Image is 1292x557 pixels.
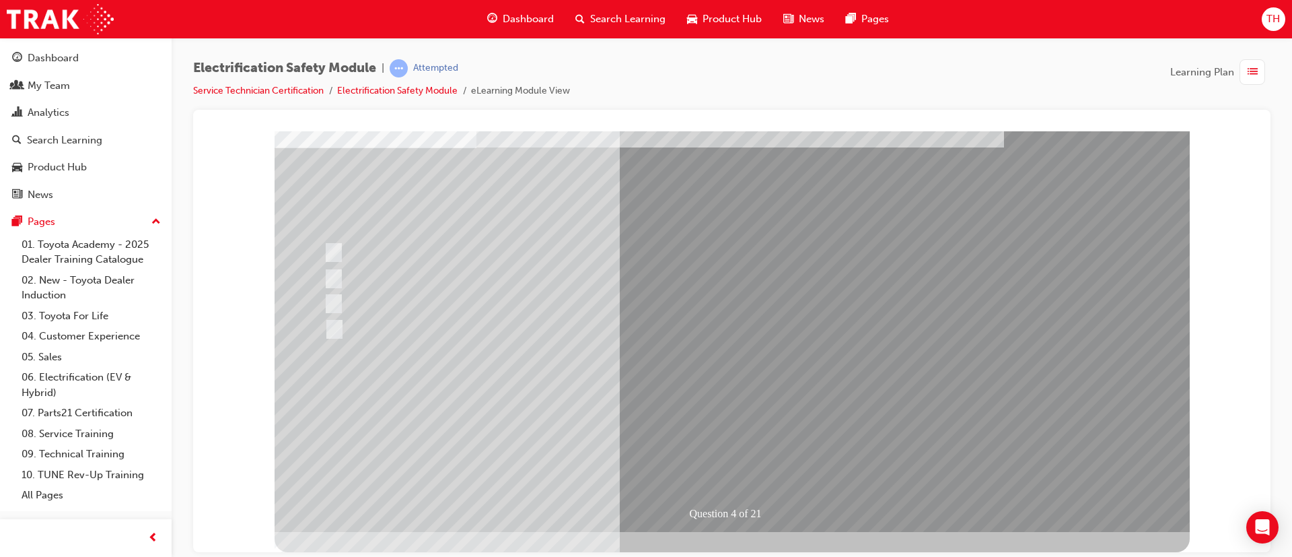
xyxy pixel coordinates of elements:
[16,270,166,306] a: 02. New - Toyota Dealer Induction
[1262,7,1285,31] button: TH
[1170,59,1270,85] button: Learning Plan
[861,11,889,27] span: Pages
[12,162,22,174] span: car-icon
[5,100,166,125] a: Analytics
[575,11,585,28] span: search-icon
[5,43,166,209] button: DashboardMy TeamAnalyticsSearch LearningProduct HubNews
[7,4,114,34] img: Trak
[12,107,22,119] span: chart-icon
[687,11,697,28] span: car-icon
[148,530,158,547] span: prev-icon
[16,234,166,270] a: 01. Toyota Academy - 2025 Dealer Training Catalogue
[1246,511,1279,544] div: Open Intercom Messenger
[413,62,458,75] div: Attempted
[28,78,70,94] div: My Team
[16,403,166,424] a: 07. Parts21 Certification
[590,11,666,27] span: Search Learning
[783,11,793,28] span: news-icon
[703,11,762,27] span: Product Hub
[476,5,565,33] a: guage-iconDashboard
[5,209,166,234] button: Pages
[16,306,166,327] a: 03. Toyota For Life
[676,5,773,33] a: car-iconProduct Hub
[5,73,166,98] a: My Team
[16,367,166,403] a: 06. Electrification (EV & Hybrid)
[12,135,22,147] span: search-icon
[5,183,166,207] a: News
[28,160,87,175] div: Product Hub
[5,155,166,180] a: Product Hub
[471,84,570,99] li: eLearning Module View
[337,85,458,96] a: Electrification Safety Module
[28,105,69,121] div: Analytics
[16,424,166,445] a: 08. Service Training
[12,53,22,65] span: guage-icon
[193,85,324,96] a: Service Technician Certification
[151,214,161,231] span: up-icon
[390,59,408,77] span: learningRecordVerb_ATTEMPT-icon
[28,187,53,203] div: News
[193,61,376,76] span: Electrification Safety Module
[799,11,824,27] span: News
[565,5,676,33] a: search-iconSearch Learning
[1170,65,1234,80] span: Learning Plan
[28,214,55,230] div: Pages
[28,51,79,66] div: Dashboard
[16,444,166,465] a: 09. Technical Training
[1266,11,1280,27] span: TH
[5,46,166,71] a: Dashboard
[5,128,166,153] a: Search Learning
[16,465,166,486] a: 10. TUNE Rev-Up Training
[773,5,835,33] a: news-iconNews
[484,372,579,393] div: Question 4 of 21
[503,11,554,27] span: Dashboard
[12,189,22,201] span: news-icon
[487,11,497,28] span: guage-icon
[16,485,166,506] a: All Pages
[12,216,22,228] span: pages-icon
[382,61,384,76] span: |
[27,133,102,148] div: Search Learning
[16,347,166,368] a: 05. Sales
[835,5,900,33] a: pages-iconPages
[16,326,166,347] a: 04. Customer Experience
[846,11,856,28] span: pages-icon
[12,80,22,92] span: people-icon
[1248,64,1258,81] span: list-icon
